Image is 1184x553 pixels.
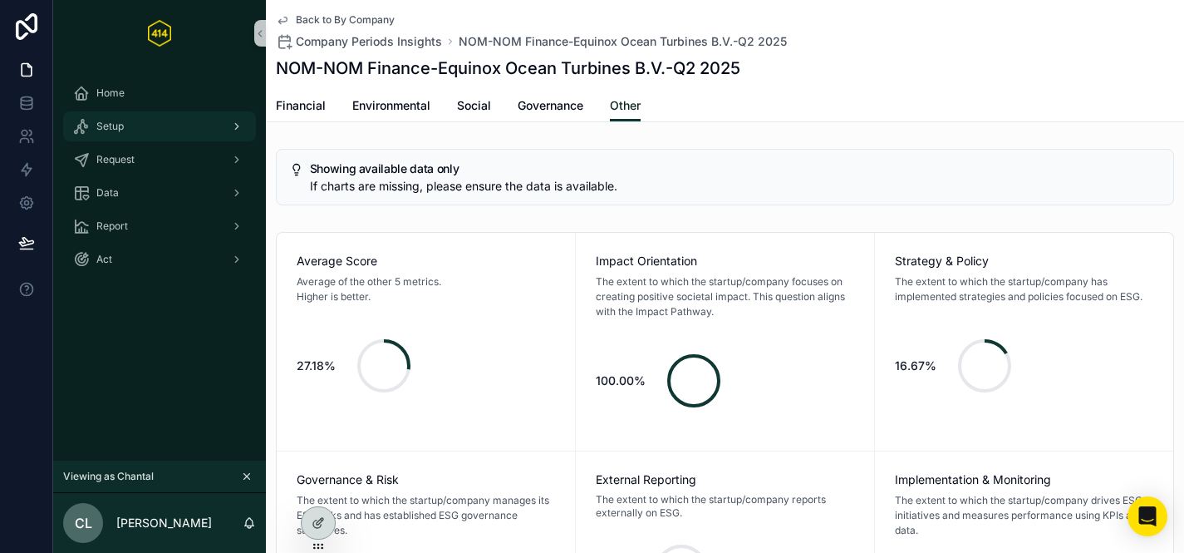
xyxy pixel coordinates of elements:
[518,91,583,124] a: Governance
[63,178,256,208] a: Data
[63,211,256,241] a: Report
[276,33,442,50] a: Company Periods Insights
[310,178,1160,195] div: If charts are missing, please ensure the data is available.
[297,493,555,538] p: The extent to which the startup/company manages its ESG risks and has established ESG governance ...
[96,120,124,133] span: Setup
[457,97,491,114] span: Social
[96,220,128,233] span: Report
[63,111,256,141] a: Setup
[63,145,256,175] a: Request
[96,153,135,166] span: Request
[297,472,555,488] span: Governance & Risk
[895,493,1153,538] p: The extent to which the startup/company drives ESG initiatives and measures performance using KPI...
[596,493,854,520] span: The extent to which the startup/company reports externally on ESG.
[96,86,125,100] span: Home
[310,179,617,193] span: If charts are missing, please ensure the data is available.
[63,78,256,108] a: Home
[352,97,430,114] span: Environmental
[297,349,336,383] div: 27.18%
[596,274,854,319] p: The extent to which the startup/company focuses on creating positive societal impact. This questi...
[96,253,112,266] span: Act
[297,253,555,269] span: Average Score
[297,274,441,304] p: Average of the other 5 metrics. Higher is better.
[895,349,936,383] div: 16.67%
[352,91,430,124] a: Environmental
[276,91,326,124] a: Financial
[518,97,583,114] span: Governance
[596,253,854,269] span: Impact Orientation
[276,97,326,114] span: Financial
[75,513,92,533] span: CL
[296,33,442,50] span: Company Periods Insights
[596,364,646,397] div: 100.00%
[116,515,212,531] p: [PERSON_NAME]
[895,253,1153,269] span: Strategy & Policy
[276,57,740,80] h1: NOM-NOM Finance-Equinox Ocean Turbines B.V.-Q2 2025
[53,67,266,296] div: scrollable content
[310,163,1160,175] h5: Showing available data only
[596,472,854,488] span: External Reporting
[276,13,395,27] a: Back to By Company
[1128,496,1167,536] div: Open Intercom Messenger
[148,20,171,47] img: App logo
[610,97,641,114] span: Other
[96,186,119,200] span: Data
[63,244,256,274] a: Act
[459,33,787,50] a: NOM-NOM Finance-Equinox Ocean Turbines B.V.-Q2 2025
[457,91,491,124] a: Social
[895,274,1153,304] p: The extent to which the startup/company has implemented strategies and policies focused on ESG.
[895,472,1153,488] span: Implementation & Monitoring
[610,91,641,122] a: Other
[63,470,154,483] span: Viewing as Chantal
[296,13,395,27] span: Back to By Company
